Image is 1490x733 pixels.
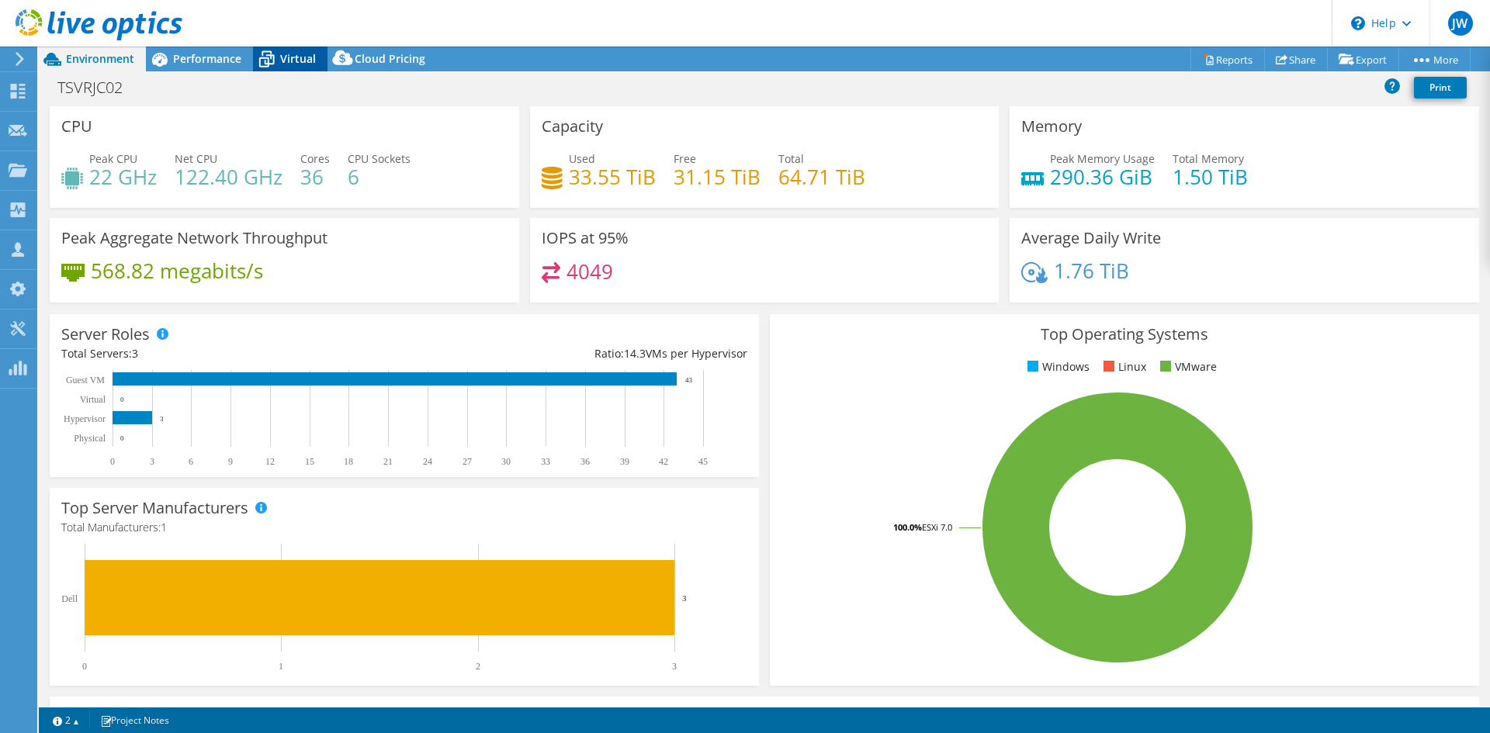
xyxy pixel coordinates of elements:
[61,230,327,247] h3: Peak Aggregate Network Throughput
[265,456,275,467] text: 12
[74,433,106,444] text: Physical
[1264,47,1328,71] a: Share
[1448,11,1473,36] span: JW
[1050,168,1155,185] h4: 290.36 GiB
[110,456,115,467] text: 0
[383,456,393,467] text: 21
[423,456,432,467] text: 24
[781,326,1467,343] h3: Top Operating Systems
[685,376,693,384] text: 43
[1100,358,1146,375] li: Linux
[1190,47,1265,71] a: Reports
[682,593,687,603] text: 3
[674,168,761,185] h4: 31.15 TiB
[1054,262,1129,279] h4: 1.76 TiB
[89,711,180,730] a: Project Notes
[42,711,90,730] a: 2
[659,456,668,467] text: 42
[173,51,241,66] span: Performance
[61,593,78,604] text: Dell
[160,415,164,423] text: 3
[61,500,248,517] h3: Top Server Manufacturers
[355,51,425,66] span: Cloud Pricing
[228,456,233,467] text: 9
[569,168,656,185] h4: 33.55 TiB
[300,151,330,166] span: Cores
[1414,77,1467,99] a: Print
[542,118,603,135] h3: Capacity
[1173,151,1244,166] span: Total Memory
[672,661,677,672] text: 3
[61,326,150,343] h3: Server Roles
[132,346,138,361] span: 3
[778,168,865,185] h4: 64.71 TiB
[161,520,167,534] span: 1
[893,521,922,533] tspan: 100.0%
[305,456,314,467] text: 15
[1021,118,1082,135] h3: Memory
[348,151,411,166] span: CPU Sockets
[1173,168,1248,185] h4: 1.50 TiB
[150,456,154,467] text: 3
[66,51,134,66] span: Environment
[674,151,696,166] span: Free
[348,168,411,185] h4: 6
[61,519,747,536] h4: Total Manufacturers:
[463,456,472,467] text: 27
[620,456,629,467] text: 39
[476,661,480,672] text: 2
[120,396,124,403] text: 0
[1398,47,1471,71] a: More
[624,346,646,361] span: 14.3
[61,118,92,135] h3: CPU
[91,262,263,279] h4: 568.82 megabits/s
[66,375,105,386] text: Guest VM
[300,168,330,185] h4: 36
[541,456,550,467] text: 33
[569,151,595,166] span: Used
[1351,16,1365,30] svg: \n
[175,168,282,185] h4: 122.40 GHz
[61,345,404,362] div: Total Servers:
[1327,47,1399,71] a: Export
[567,263,613,280] h4: 4049
[542,230,629,247] h3: IOPS at 95%
[89,151,137,166] span: Peak CPU
[189,456,193,467] text: 6
[280,51,316,66] span: Virtual
[80,394,106,405] text: Virtual
[89,168,157,185] h4: 22 GHz
[64,413,106,424] text: Hypervisor
[82,661,87,672] text: 0
[1024,358,1090,375] li: Windows
[50,79,147,96] h1: TSVRJC02
[501,456,511,467] text: 30
[175,151,217,166] span: Net CPU
[580,456,590,467] text: 36
[922,521,952,533] tspan: ESXi 7.0
[120,434,124,442] text: 0
[778,151,804,166] span: Total
[1050,151,1155,166] span: Peak Memory Usage
[698,456,708,467] text: 45
[1021,230,1161,247] h3: Average Daily Write
[404,345,747,362] div: Ratio: VMs per Hypervisor
[344,456,353,467] text: 18
[279,661,283,672] text: 1
[1156,358,1217,375] li: VMware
